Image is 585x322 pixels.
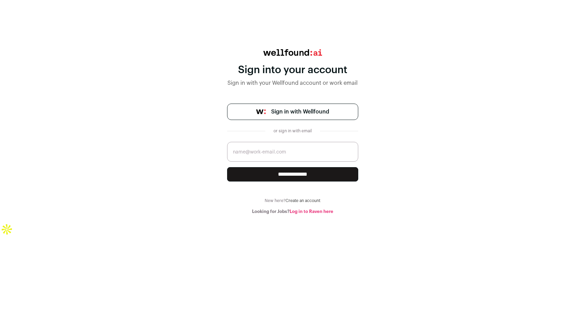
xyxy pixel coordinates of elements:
img: wellfound:ai [263,49,322,56]
div: or sign in with email [271,128,315,134]
span: Sign in with Wellfound [271,108,329,116]
input: name@work-email.com [227,142,358,162]
a: Sign in with Wellfound [227,104,358,120]
div: Sign into your account [227,64,358,76]
a: Log in to Raven here [290,209,333,214]
div: New here? [227,198,358,203]
img: wellfound-symbol-flush-black-fb3c872781a75f747ccb3a119075da62bfe97bd399995f84a933054e44a575c4.png [256,109,266,114]
a: Create an account [285,199,320,203]
div: Sign in with your Wellfound account or work email [227,79,358,87]
div: Looking for Jobs? [227,209,358,214]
